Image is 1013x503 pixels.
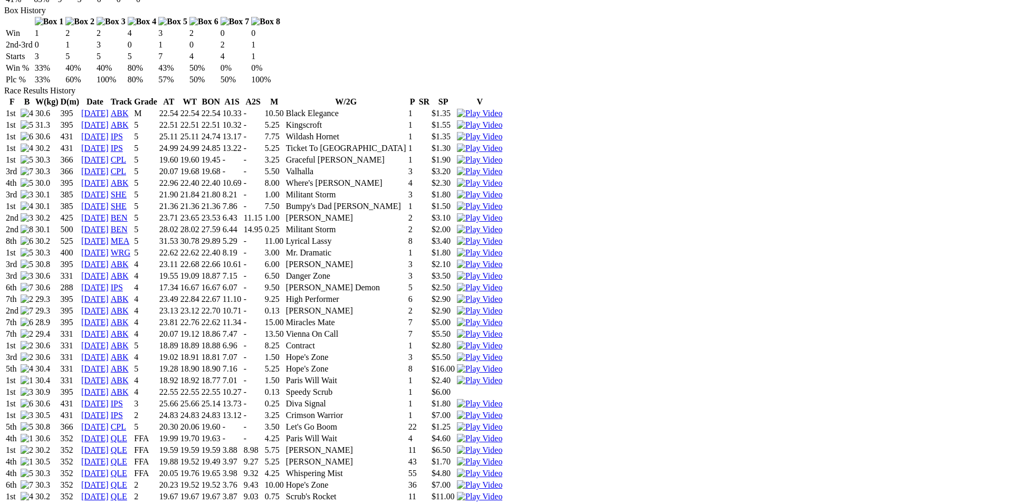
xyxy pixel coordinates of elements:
a: SHE [111,190,127,199]
td: - [243,143,263,154]
img: 3 [21,387,33,397]
a: [DATE] [81,225,109,234]
img: 3 [21,411,33,420]
th: SR [418,97,430,107]
a: View replay [457,422,502,431]
td: 1 [408,108,417,119]
td: 22.54 [201,108,221,119]
a: ABK [111,376,129,385]
a: View replay [457,132,502,141]
td: 31.3 [35,120,59,130]
td: 30.2 [35,143,59,154]
th: AT [159,97,179,107]
img: 7 [21,480,33,490]
a: [DATE] [81,213,109,222]
td: 100% [96,74,126,85]
a: [DATE] [81,457,109,466]
td: 22.54 [180,108,200,119]
td: 50% [189,63,219,73]
a: CPL [111,422,126,431]
img: 5 [21,469,33,478]
a: QLE [111,469,127,478]
img: 3 [21,190,33,200]
div: Race Results History [4,86,1001,96]
a: Watch Replay on Watchdog [457,248,502,257]
td: 0% [220,63,250,73]
a: View replay [457,353,502,362]
td: 24.99 [180,143,200,154]
th: W(kg) [35,97,59,107]
a: [DATE] [81,353,109,362]
img: Play Video [457,178,502,188]
td: 3 [34,51,64,62]
td: 5 [133,143,158,154]
th: P [408,97,417,107]
img: Box 5 [158,17,187,26]
img: Play Video [457,295,502,304]
td: 2nd-3rd [5,40,33,50]
td: 0% [251,63,281,73]
td: 22.51 [159,120,179,130]
img: Play Video [457,306,502,316]
a: [DATE] [81,376,109,385]
td: - [243,108,263,119]
td: Wildash Hornet [285,131,407,142]
a: View replay [457,469,502,478]
td: 25.11 [159,131,179,142]
a: View replay [457,155,502,164]
td: 22.54 [159,108,179,119]
a: IPS [111,399,123,408]
a: View replay [457,364,502,373]
a: CPL [111,155,126,164]
td: 19.45 [201,155,221,165]
a: ABK [111,341,129,350]
div: Box History [4,6,1001,15]
td: - [243,120,263,130]
td: 0 [127,40,157,50]
a: [DATE] [81,306,109,315]
td: $1.30 [431,143,455,154]
td: 2 [220,40,250,50]
td: M [133,108,158,119]
a: QLE [111,492,127,501]
td: 1st [5,120,19,130]
a: View replay [457,445,502,454]
td: Kingscroft [285,120,407,130]
a: [DATE] [81,155,109,164]
img: Play Video [457,132,502,141]
td: 100% [251,74,281,85]
td: 1st [5,131,19,142]
td: 4 [127,28,157,39]
img: 7 [21,306,33,316]
td: 7.75 [264,131,284,142]
img: Play Video [457,480,502,490]
td: 4 [189,51,219,62]
td: 1 [408,120,417,130]
a: Watch Replay on Watchdog [457,213,502,222]
a: MEA [111,236,130,245]
a: CPL [111,167,126,176]
img: 1 [21,376,33,385]
a: IPS [111,411,123,420]
td: $1.55 [431,120,455,130]
a: [DATE] [81,132,109,141]
td: 40% [96,63,126,73]
td: 1 [158,40,188,50]
img: 5 [21,120,33,130]
a: View replay [457,120,502,129]
td: 33% [34,63,64,73]
td: 0 [189,40,219,50]
td: 0 [251,28,281,39]
a: [DATE] [81,190,109,199]
td: 5 [133,120,158,130]
img: Play Video [457,434,502,443]
a: View replay [457,399,502,408]
img: Play Video [457,341,502,350]
a: View replay [457,480,502,489]
img: Play Video [457,109,502,118]
a: [DATE] [81,364,109,373]
img: Play Video [457,457,502,467]
a: BEN [111,225,128,234]
img: 2 [21,341,33,350]
img: Play Video [457,492,502,501]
